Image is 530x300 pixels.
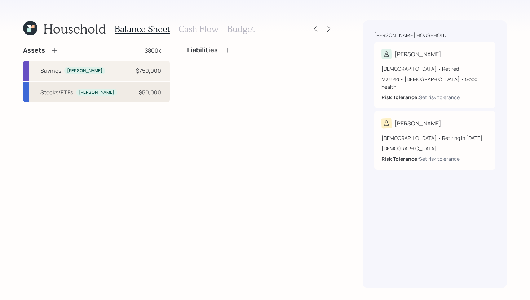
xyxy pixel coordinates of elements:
div: Savings [40,66,61,75]
div: [PERSON_NAME] [394,50,441,58]
div: Married • [DEMOGRAPHIC_DATA] • Good health [381,75,488,91]
h1: Household [43,21,106,36]
div: $800k [145,46,161,55]
div: $50,000 [139,88,161,97]
div: [PERSON_NAME] [394,119,441,128]
div: Set risk tolerance [419,155,460,163]
h3: Cash Flow [178,24,218,34]
h3: Balance Sheet [115,24,170,34]
div: [DEMOGRAPHIC_DATA] • Retired [381,65,488,72]
div: [DEMOGRAPHIC_DATA] • Retiring in [DATE] [381,134,488,142]
h4: Liabilities [187,46,218,54]
div: Stocks/ETFs [40,88,73,97]
div: [PERSON_NAME] [79,89,114,96]
b: Risk Tolerance: [381,155,419,162]
div: [DEMOGRAPHIC_DATA] [381,145,488,152]
b: Risk Tolerance: [381,94,419,101]
div: $750,000 [136,66,161,75]
div: Set risk tolerance [419,93,460,101]
h3: Budget [227,24,255,34]
h4: Assets [23,47,45,54]
div: [PERSON_NAME] [67,68,102,74]
div: [PERSON_NAME] household [374,32,446,39]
